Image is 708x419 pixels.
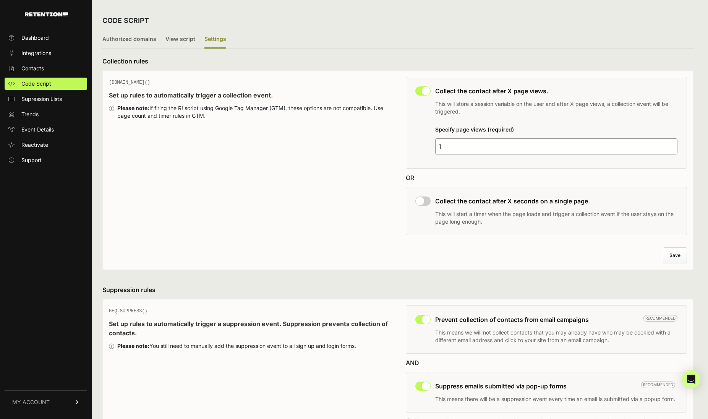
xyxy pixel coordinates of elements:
a: Event Details [5,123,87,136]
label: View script [165,31,195,49]
input: 4 [435,138,678,154]
div: OR [406,173,687,182]
label: Authorized domains [102,31,156,49]
div: AND [406,358,687,367]
strong: Set up rules to automatically trigger a collection event. [109,91,273,99]
span: Reactivate [21,141,48,149]
span: Dashboard [21,34,49,42]
strong: Set up rules to automatically trigger a suppression event. Suppression prevents collection of con... [109,320,388,337]
a: Support [5,154,87,166]
span: Trends [21,110,39,118]
p: This means we will not collect contacts that you may already have who may be cookied with a diffe... [435,329,678,344]
a: MY ACCOUNT [5,390,87,414]
h2: CODE SCRIPT [102,15,149,26]
a: Code Script [5,78,87,90]
h3: Collect the contact after X page views. [435,86,678,96]
a: Integrations [5,47,87,59]
a: Dashboard [5,32,87,44]
a: Trends [5,108,87,120]
h3: Suppression rules [102,285,693,294]
h3: Prevent collection of contacts from email campaigns [435,315,678,324]
h3: Collect the contact after X seconds on a single page. [435,197,678,206]
p: This will start a timer when the page loads and trigger a collection event if the user stays on t... [435,210,678,226]
div: If firing the R! script using Google Tag Manager (GTM), these options are not compatible. Use pag... [117,104,390,120]
span: Integrations [21,49,51,57]
h3: Collection rules [102,57,693,66]
span: MY ACCOUNT [12,398,50,406]
span: [DOMAIN_NAME]() [109,80,150,85]
strong: Please note: [117,343,149,349]
label: Specify page views (required) [435,126,514,133]
a: Supression Lists [5,93,87,105]
p: This means there will be a suppression event every time an email is submitted via a popup form. [435,395,675,403]
span: Supression Lists [21,95,62,103]
div: Open Intercom Messenger [682,370,700,388]
p: This will store a session variable on the user and after X page views, a collection event will be... [435,100,678,115]
span: Event Details [21,126,54,133]
button: Save [663,247,687,263]
span: GEQ.SUPPRESS() [109,309,147,314]
a: Contacts [5,62,87,75]
h3: Suppress emails submitted via pop-up forms [435,382,675,391]
a: Reactivate [5,139,87,151]
span: Contacts [21,65,44,72]
span: Support [21,156,42,164]
strong: Please note: [117,105,149,111]
span: Code Script [21,80,51,88]
div: You still need to manually add the suppression event to all sign up and login forms. [117,342,356,350]
img: Retention.com [25,12,68,16]
span: Recommended [641,382,675,388]
label: Settings [204,31,226,49]
span: Recommended [643,315,677,322]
